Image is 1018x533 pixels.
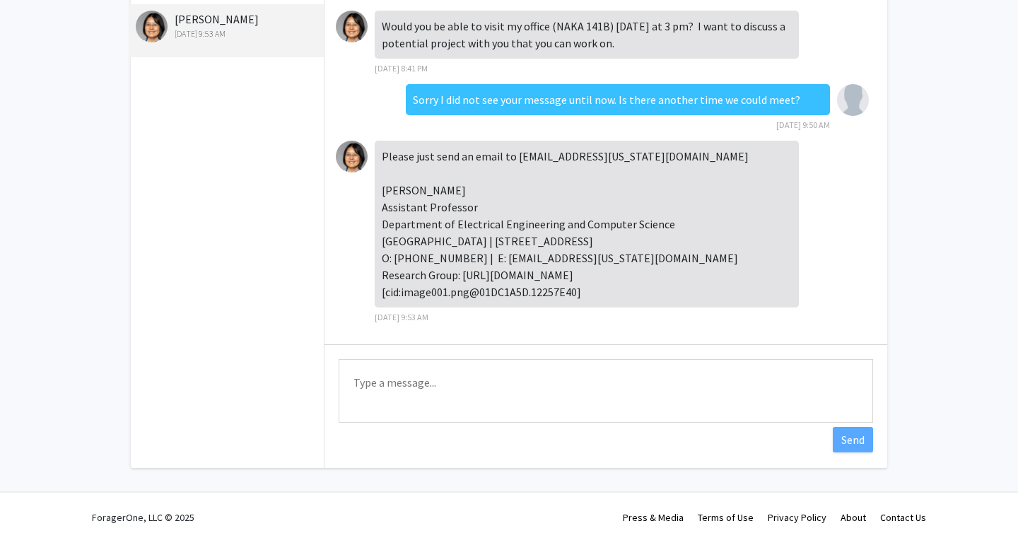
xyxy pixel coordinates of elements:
[336,11,368,42] img: Peifen Zhu
[375,312,428,322] span: [DATE] 9:53 AM
[698,511,754,524] a: Terms of Use
[136,28,320,40] div: [DATE] 9:53 AM
[336,141,368,172] img: Peifen Zhu
[841,511,866,524] a: About
[406,84,830,115] div: Sorry I did not see your message until now. Is there another time we could meet?
[136,11,320,40] div: [PERSON_NAME]
[837,84,869,116] img: Gavin Runge
[768,511,826,524] a: Privacy Policy
[375,63,428,74] span: [DATE] 8:41 PM
[776,119,830,130] span: [DATE] 9:50 AM
[880,511,926,524] a: Contact Us
[833,427,873,452] button: Send
[623,511,684,524] a: Press & Media
[11,469,60,522] iframe: Chat
[136,11,168,42] img: Peifen Zhu
[375,141,799,307] div: Please just send an email to [EMAIL_ADDRESS][US_STATE][DOMAIN_NAME] [PERSON_NAME] Assistant Profe...
[339,359,873,423] textarea: Message
[375,11,799,59] div: Would you be able to visit my office (NAKA 141B) [DATE] at 3 pm? I want to discuss a potential pr...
